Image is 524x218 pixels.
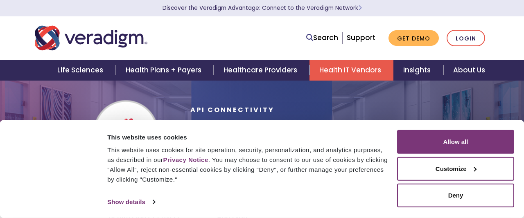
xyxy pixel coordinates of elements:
a: Health Plans + Payers [116,60,214,81]
a: Privacy Notice [163,156,208,163]
img: Veradigm logo [35,25,147,52]
button: Allow all [397,130,514,154]
a: Support [347,33,375,43]
div: This website uses cookies for site operation, security, personalization, and analytics purposes, ... [107,145,388,184]
button: Customize [397,157,514,180]
a: Life Sciences [47,60,115,81]
a: Healthcare Providers [214,60,309,81]
span: API Connectivity [190,105,274,115]
button: Deny [397,184,514,207]
a: Get Demo [388,30,439,46]
div: This website uses cookies [107,132,388,142]
a: Discover the Veradigm Advantage: Connect to the Veradigm NetworkLearn More [163,4,362,12]
a: Health IT Vendors [309,60,393,81]
span: Learn More [358,4,362,12]
a: About Us [443,60,495,81]
a: Show details [107,196,155,208]
a: Login [447,30,485,47]
a: Insights [393,60,443,81]
a: Search [306,32,338,43]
